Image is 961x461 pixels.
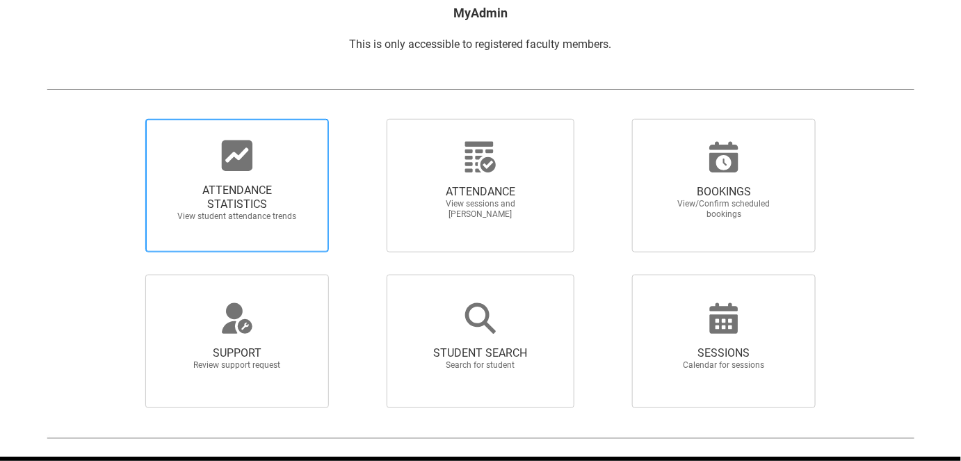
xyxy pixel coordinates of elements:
span: ATTENDANCE STATISTICS [176,184,298,211]
span: Calendar for sessions [663,360,785,371]
span: View student attendance trends [176,211,298,222]
img: REDU_GREY_LINE [47,82,914,97]
span: STUDENT SEARCH [419,346,542,360]
span: Review support request [176,360,298,371]
span: SUPPORT [176,346,298,360]
span: This is only accessible to registered faculty members. [350,38,612,51]
img: REDU_GREY_LINE [47,430,914,445]
span: View sessions and [PERSON_NAME] [419,199,542,220]
span: SESSIONS [663,346,785,360]
span: Search for student [419,360,542,371]
span: ATTENDANCE [419,185,542,199]
span: BOOKINGS [663,185,785,199]
span: View/Confirm scheduled bookings [663,199,785,220]
h2: MyAdmin [47,3,914,22]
